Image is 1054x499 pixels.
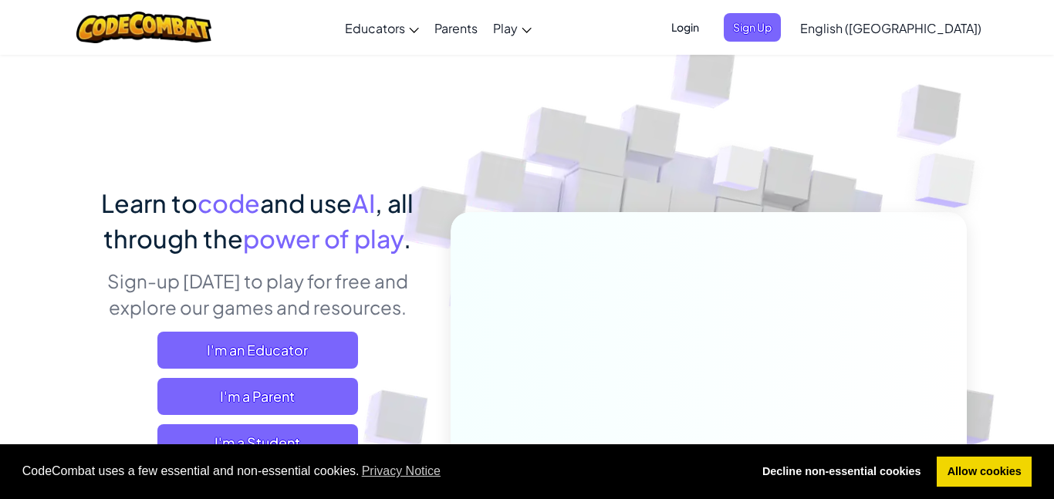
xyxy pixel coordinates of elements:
[884,116,1018,246] img: Overlap cubes
[792,7,989,49] a: English ([GEOGRAPHIC_DATA])
[345,20,405,36] span: Educators
[157,378,358,415] a: I'm a Parent
[101,187,198,218] span: Learn to
[800,20,981,36] span: English ([GEOGRAPHIC_DATA])
[22,460,740,483] span: CodeCombat uses a few essential and non-essential cookies.
[76,12,211,43] img: CodeCombat logo
[360,460,444,483] a: learn more about cookies
[485,7,539,49] a: Play
[198,187,260,218] span: code
[752,457,931,487] a: deny cookies
[337,7,427,49] a: Educators
[260,187,352,218] span: and use
[157,424,358,461] button: I'm a Student
[243,223,404,254] span: power of play
[724,13,781,42] button: Sign Up
[662,13,708,42] button: Login
[684,115,796,230] img: Overlap cubes
[493,20,518,36] span: Play
[427,7,485,49] a: Parents
[87,268,427,320] p: Sign-up [DATE] to play for free and explore our games and resources.
[157,332,358,369] a: I'm an Educator
[352,187,375,218] span: AI
[937,457,1032,487] a: allow cookies
[404,223,411,254] span: .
